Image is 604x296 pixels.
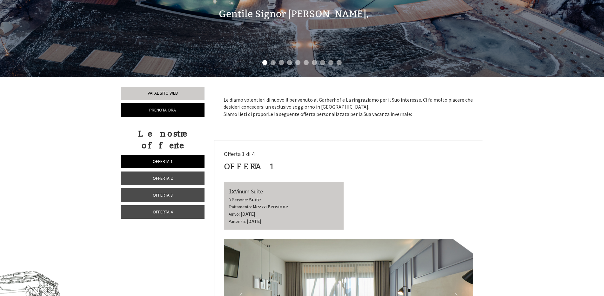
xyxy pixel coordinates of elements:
[224,150,255,158] span: Offerta 1 di 4
[219,9,369,19] h1: Gentile Signor [PERSON_NAME],
[153,209,173,215] span: Offerta 4
[229,212,240,217] small: Arrivo:
[121,128,205,151] div: Le nostre offerte
[241,211,255,217] b: [DATE]
[249,196,261,203] b: Suite
[247,218,261,224] b: [DATE]
[153,175,173,181] span: Offerta 2
[229,197,248,203] small: 3 Persone:
[121,87,205,100] a: Vai al sito web
[121,103,205,117] a: Prenota ora
[253,203,288,210] b: Mezza Pensione
[229,187,339,196] div: Vinum Suite
[153,192,173,198] span: Offerta 3
[229,204,252,210] small: Trattamento:
[229,187,235,195] b: 1x
[153,158,173,164] span: Offerta 1
[229,219,246,224] small: Partenza:
[224,96,474,118] p: Le diamo volentieri di nuovo il benvenuto al Garberhof e La ringraziamo per il Suo interesse. Ci ...
[224,161,275,172] div: Offerta 1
